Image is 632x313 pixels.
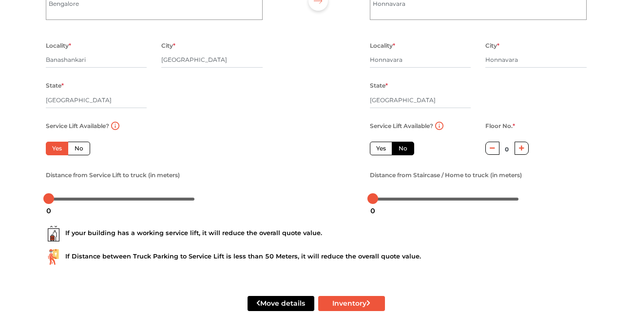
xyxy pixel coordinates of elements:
[370,79,388,92] label: State
[46,142,68,155] label: Yes
[46,120,109,132] label: Service Lift Available?
[318,296,385,311] button: Inventory
[370,169,522,182] label: Distance from Staircase / Home to truck (in meters)
[366,203,379,219] div: 0
[46,39,71,52] label: Locality
[485,39,499,52] label: City
[392,142,414,155] label: No
[46,169,180,182] label: Distance from Service Lift to truck (in meters)
[485,120,515,132] label: Floor No.
[46,249,587,265] div: If Distance between Truck Parking to Service Lift is less than 50 Meters, it will reduce the over...
[161,39,175,52] label: City
[370,142,392,155] label: Yes
[46,249,61,265] img: ...
[248,296,314,311] button: Move details
[46,79,64,92] label: State
[46,226,587,241] div: If your building has a working service lift, it will reduce the overall quote value.
[370,120,433,132] label: Service Lift Available?
[68,142,90,155] label: No
[42,203,55,219] div: 0
[46,226,61,241] img: ...
[370,39,395,52] label: Locality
